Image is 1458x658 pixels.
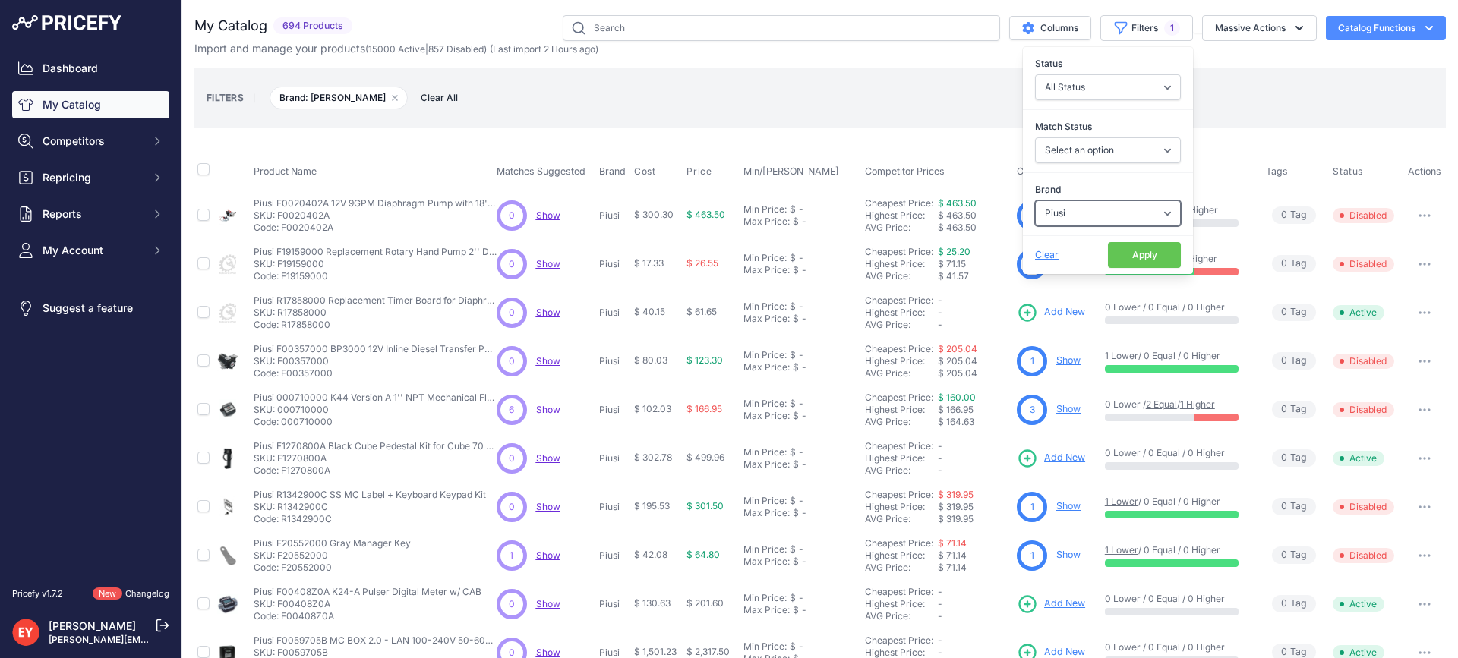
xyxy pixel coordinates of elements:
[536,258,560,269] a: Show
[254,440,497,452] p: Piusi F1270800A Black Cube Pedestal Kit for Cube 70 MC
[793,216,799,228] div: $
[1030,500,1034,514] span: 1
[743,592,787,604] div: Min Price:
[1108,242,1181,268] button: Apply
[1272,449,1316,467] span: Tag
[1333,597,1384,612] span: Active
[599,598,629,610] p: Piusi
[254,452,497,464] p: SKU: F1270800A
[1333,165,1366,178] button: Status
[43,170,142,185] span: Repricing
[207,92,244,103] small: FILTERS
[428,43,484,55] a: 857 Disabled
[125,588,169,599] a: Changelog
[799,361,806,373] div: -
[938,222,1011,234] div: $ 463.50
[634,209,674,220] span: $ 300.30
[634,354,667,366] span: $ 80.03
[194,15,267,36] h2: My Catalog
[254,246,497,258] p: Piusi F19159000 Replacement Rotary Hand Pump 2'' Drum Connector Buttress
[634,549,667,560] span: $ 42.08
[1035,249,1059,260] span: Clear
[796,301,803,313] div: -
[365,43,487,55] span: ( | )
[938,562,1011,574] div: $ 71.14
[793,556,799,568] div: $
[865,246,933,257] a: Cheapest Price:
[938,307,942,318] span: -
[865,440,933,452] a: Cheapest Price:
[1044,305,1085,320] span: Add New
[1105,301,1251,313] p: 0 Lower / 0 Equal / 0 Higher
[938,489,974,500] a: $ 319.95
[938,452,942,464] span: -
[634,403,671,414] span: $ 102.03
[510,549,513,562] span: 1
[1272,595,1316,612] span: Tag
[796,543,803,556] div: -
[254,343,497,355] p: Piusi F00357000 BP3000 12V Inline Diesel Transfer Pump
[634,165,658,178] button: Cost
[793,604,799,616] div: $
[1281,499,1287,514] span: 0
[254,404,497,416] p: SKU: 000710000
[12,55,169,82] a: Dashboard
[254,489,486,501] p: Piusi R1342900C SS MC Label + Keyboard Keypad Kit
[1044,451,1085,465] span: Add New
[790,203,796,216] div: $
[634,257,664,269] span: $ 17.33
[536,452,560,464] span: Show
[1105,496,1251,508] p: / 0 Equal / 0 Higher
[790,446,796,458] div: $
[938,549,967,561] span: $ 71.14
[254,562,411,574] p: Code: F20552000
[938,355,977,367] span: $ 205.04
[1182,253,1217,264] a: 1 Higher
[865,598,938,610] div: Highest Price:
[536,647,560,658] span: Show
[1044,597,1085,611] span: Add New
[1272,206,1316,224] span: Tag
[865,537,933,549] a: Cheapest Price:
[743,495,787,507] div: Min Price:
[536,209,560,221] a: Show
[743,203,787,216] div: Min Price:
[1105,544,1138,556] a: 1 Lower
[368,43,425,55] a: 15000 Active
[254,258,497,270] p: SKU: F19159000
[1281,208,1287,222] span: 0
[1105,496,1138,507] a: 1 Lower
[865,270,938,282] div: AVG Price:
[1326,16,1446,40] button: Catalog Functions
[1333,499,1394,515] span: Disabled
[743,216,790,228] div: Max Price:
[793,361,799,373] div: $
[12,237,169,264] button: My Account
[1281,597,1287,611] span: 0
[793,458,799,471] div: $
[254,501,486,513] p: SKU: R1342900C
[865,513,938,525] div: AVG Price:
[536,549,560,561] a: Show
[1035,56,1181,71] label: Status
[1100,15,1193,41] button: Filters1
[743,264,790,276] div: Max Price:
[1009,16,1091,40] button: Columns
[686,549,720,560] span: $ 64.80
[254,355,497,367] p: SKU: F00357000
[509,257,515,271] span: 0
[536,598,560,609] a: Show
[1266,165,1288,177] span: Tags
[796,398,803,410] div: -
[938,343,977,354] a: $ 205.04
[865,307,938,319] div: Highest Price:
[509,209,515,222] span: 0
[743,349,787,361] div: Min Price:
[634,597,671,609] span: $ 130.63
[799,264,806,276] div: -
[1333,451,1384,466] span: Active
[599,452,629,464] p: Piusi
[686,209,725,220] span: $ 463.50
